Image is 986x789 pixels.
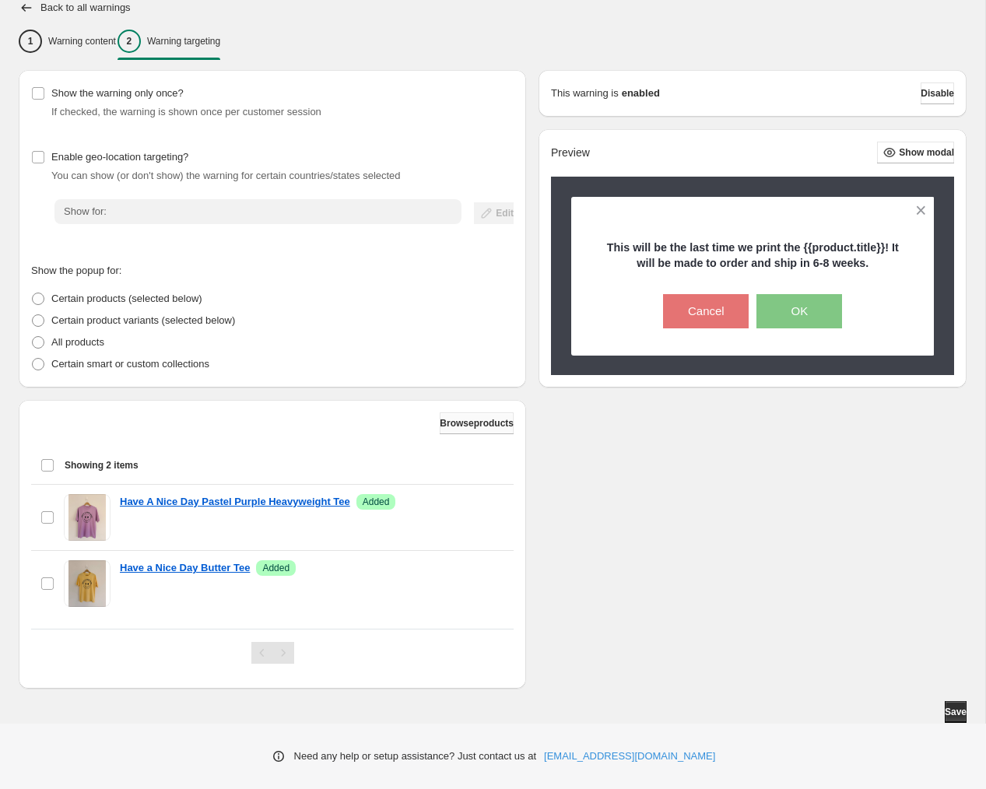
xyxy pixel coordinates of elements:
[899,146,954,159] span: Show modal
[440,412,514,434] button: Browseproducts
[51,87,184,99] span: Show the warning only once?
[51,151,188,163] span: Enable geo-location targeting?
[120,494,350,510] a: Have A Nice Day Pastel Purple Heavyweight Tee
[51,170,401,181] span: You can show (or don't show) the warning for certain countries/states selected
[544,749,715,764] a: [EMAIL_ADDRESS][DOMAIN_NAME]
[607,241,899,269] strong: This will be the last time we print the {{product.title}}! It will be made to order and ship in 6...
[251,642,294,664] nav: Pagination
[19,30,42,53] div: 1
[40,2,131,14] h2: Back to all warnings
[147,35,220,47] p: Warning targeting
[51,106,321,117] span: If checked, the warning is shown once per customer session
[65,459,139,472] span: Showing 2 items
[120,560,250,576] a: Have a Nice Day Butter Tee
[363,496,390,508] span: Added
[622,86,660,101] strong: enabled
[440,417,514,430] span: Browse products
[551,146,590,160] h2: Preview
[51,314,235,326] span: Certain product variants (selected below)
[51,335,104,350] p: All products
[551,86,619,101] p: This warning is
[51,293,202,304] span: Certain products (selected below)
[921,87,954,100] span: Disable
[118,30,141,53] div: 2
[31,265,121,276] span: Show the popup for:
[663,294,749,328] button: Cancel
[921,82,954,104] button: Disable
[262,562,289,574] span: Added
[756,294,842,328] button: OK
[64,205,107,217] span: Show for:
[945,706,967,718] span: Save
[48,35,116,47] p: Warning content
[19,25,116,58] button: 1Warning content
[118,25,220,58] button: 2Warning targeting
[51,356,209,372] p: Certain smart or custom collections
[945,701,967,723] button: Save
[877,142,954,163] button: Show modal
